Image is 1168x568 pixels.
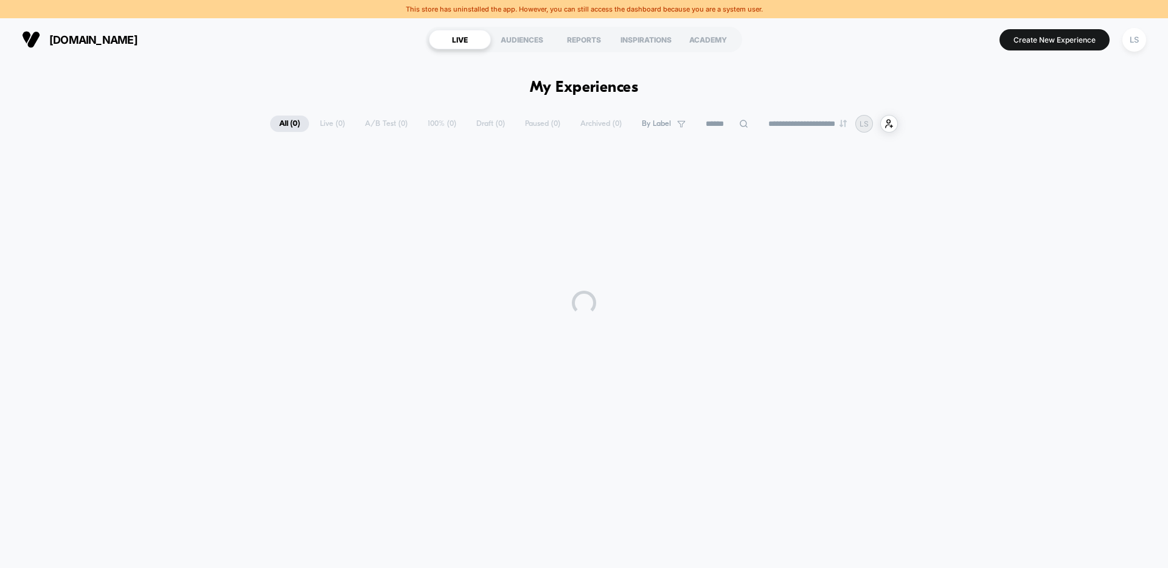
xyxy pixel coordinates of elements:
[18,30,141,49] button: [DOMAIN_NAME]
[860,119,869,128] p: LS
[999,29,1110,50] button: Create New Experience
[270,116,309,132] span: All ( 0 )
[615,30,677,49] div: INSPIRATIONS
[839,120,847,127] img: end
[530,79,639,97] h1: My Experiences
[429,30,491,49] div: LIVE
[49,33,137,46] span: [DOMAIN_NAME]
[677,30,739,49] div: ACADEMY
[491,30,553,49] div: AUDIENCES
[553,30,615,49] div: REPORTS
[1119,27,1150,52] button: LS
[642,119,671,128] span: By Label
[22,30,40,49] img: Visually logo
[1122,28,1146,52] div: LS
